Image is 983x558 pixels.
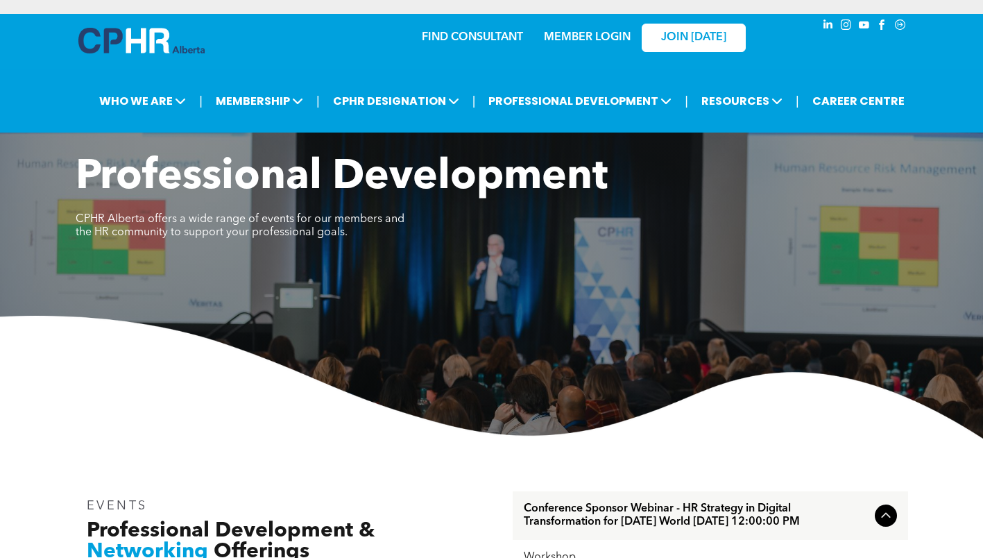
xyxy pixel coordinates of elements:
a: instagram [839,17,854,36]
a: FIND CONSULTANT [422,32,523,43]
span: Conference Sponsor Webinar - HR Strategy in Digital Transformation for [DATE] World [DATE] 12:00:... [524,502,869,529]
li: | [316,87,320,115]
img: A blue and white logo for cp alberta [78,28,205,53]
a: youtube [857,17,872,36]
span: JOIN [DATE] [661,31,726,44]
a: MEMBER LOGIN [544,32,631,43]
a: facebook [875,17,890,36]
span: Professional Development [76,157,608,198]
span: RESOURCES [697,88,787,114]
span: CPHR Alberta offers a wide range of events for our members and the HR community to support your p... [76,214,404,238]
span: PROFESSIONAL DEVELOPMENT [484,88,676,114]
li: | [685,87,688,115]
a: linkedin [821,17,836,36]
span: MEMBERSHIP [212,88,307,114]
span: Professional Development & [87,521,375,541]
li: | [796,87,799,115]
a: Social network [893,17,908,36]
a: CAREER CENTRE [808,88,909,114]
a: JOIN [DATE] [642,24,746,52]
span: WHO WE ARE [95,88,190,114]
span: EVENTS [87,500,148,512]
li: | [472,87,476,115]
li: | [199,87,203,115]
span: CPHR DESIGNATION [329,88,463,114]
